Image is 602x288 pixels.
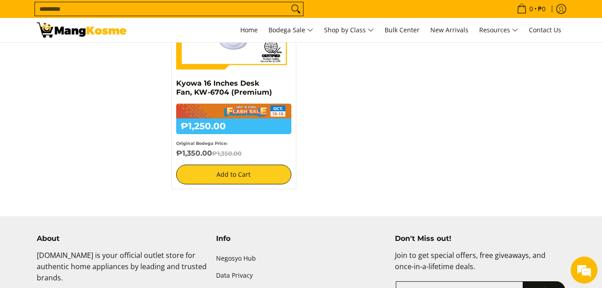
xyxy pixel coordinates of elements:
[37,234,207,243] h4: About
[216,250,386,267] a: Negosyo Hub
[514,4,548,14] span: •
[269,25,313,36] span: Bodega Sale
[147,4,169,26] div: Minimize live chat window
[52,87,124,177] span: We're online!
[537,6,547,12] span: ₱0
[289,2,303,16] button: Search
[385,26,420,34] span: Bulk Center
[37,22,126,38] img: Hot N Cool: Mang Kosme MID-PAYDAY APPLIANCES SALE! l Mang Kosme
[430,26,468,34] span: New Arrivals
[320,18,378,42] a: Shop by Class
[176,141,228,146] small: Original Bodega Price:
[240,26,258,34] span: Home
[475,18,523,42] a: Resources
[47,50,151,62] div: Chat with us now
[380,18,424,42] a: Bulk Center
[529,26,561,34] span: Contact Us
[524,18,566,42] a: Contact Us
[135,18,566,42] nav: Main Menu
[395,234,565,243] h4: Don't Miss out!
[176,79,272,96] a: Kyowa 16 Inches Desk Fan, KW-6704 (Premium)
[216,234,386,243] h4: Info
[426,18,473,42] a: New Arrivals
[212,150,242,157] del: ₱1,350.00
[528,6,534,12] span: 0
[176,118,292,134] h6: ₱1,250.00
[236,18,262,42] a: Home
[395,250,565,281] p: Join to get special offers, free giveaways, and once-in-a-lifetime deals.
[324,25,374,36] span: Shop by Class
[4,192,171,224] textarea: Type your message and hit 'Enter'
[264,18,318,42] a: Bodega Sale
[216,267,386,284] a: Data Privacy
[479,25,518,36] span: Resources
[176,149,292,158] h6: ₱1,350.00
[176,165,292,184] button: Add to Cart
